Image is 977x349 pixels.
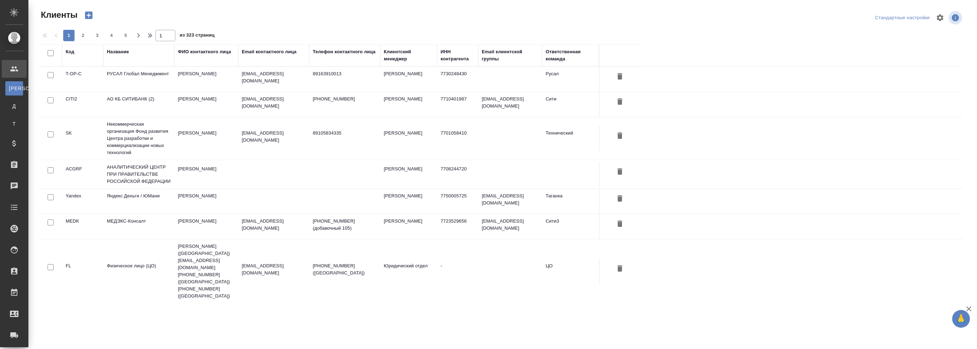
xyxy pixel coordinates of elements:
button: 3 [92,30,103,41]
td: Технический [542,126,599,151]
td: [PERSON_NAME] [380,92,437,117]
td: ACGRF [62,162,103,187]
button: Удалить [614,192,626,206]
td: Физическое лицо (ЦО) [103,259,174,284]
td: [PERSON_NAME] [174,214,238,239]
div: Название [107,48,129,55]
span: Т [9,120,20,127]
div: Ответственная команда [546,48,595,62]
a: Д [5,99,23,113]
td: [PERSON_NAME] [380,214,437,239]
td: 7750005725 [437,189,478,214]
a: [PERSON_NAME] [5,81,23,96]
td: Яндекс Деньги / ЮМани [103,189,174,214]
td: Русал [542,67,599,92]
td: 7701058410 [437,126,478,151]
span: [PERSON_NAME] [9,85,20,92]
td: МЕДЭКС-Консалт [103,214,174,239]
td: [PERSON_NAME] [174,189,238,214]
p: [PHONE_NUMBER] ([GEOGRAPHIC_DATA]) [313,262,377,277]
td: - [437,259,478,284]
td: Некоммерческая организация Фонд развития Центра разработки и коммерциализации новых технологий [103,117,174,160]
td: 7730248430 [437,67,478,92]
div: Email контактного лица [242,48,296,55]
div: split button [873,12,932,23]
button: Удалить [614,130,626,143]
p: 89163910013 [313,70,377,77]
td: РУСАЛ Глобал Менеджмент [103,67,174,92]
td: CITI2 [62,92,103,117]
td: [PERSON_NAME] [380,126,437,151]
td: Таганка [542,189,599,214]
td: MEDK [62,214,103,239]
p: 89105834335 [313,130,377,137]
td: ЦО [542,259,599,284]
button: Удалить [614,262,626,276]
td: Сити [542,92,599,117]
td: АО КБ СИТИБАНК (2) [103,92,174,117]
button: 2 [77,30,89,41]
span: 4 [106,32,117,39]
div: ФИО контактного лица [178,48,231,55]
td: Сити3 [542,214,599,239]
span: 🙏 [955,311,967,326]
td: 7710401987 [437,92,478,117]
button: 🙏 [952,310,970,328]
p: [EMAIL_ADDRESS][DOMAIN_NAME] [242,262,306,277]
div: Телефон контактного лица [313,48,376,55]
td: [EMAIL_ADDRESS][DOMAIN_NAME] [478,214,542,239]
td: [PERSON_NAME] [380,162,437,187]
td: FL [62,259,103,284]
span: 5 [120,32,131,39]
td: 7723529656 [437,214,478,239]
span: 3 [92,32,103,39]
button: 4 [106,30,117,41]
div: Код [66,48,74,55]
td: [PERSON_NAME] [380,189,437,214]
button: 5 [120,30,131,41]
td: [EMAIL_ADDRESS][DOMAIN_NAME] [478,189,542,214]
p: [PHONE_NUMBER] [313,96,377,103]
div: Email клиентской группы [482,48,539,62]
td: [PERSON_NAME] [174,67,238,92]
button: Создать [80,9,97,21]
td: [PERSON_NAME] [174,126,238,151]
td: Yandex [62,189,103,214]
p: [EMAIL_ADDRESS][DOMAIN_NAME] [242,70,306,84]
td: T-OP-C [62,67,103,92]
td: SK [62,126,103,151]
td: [PERSON_NAME] [380,67,437,92]
span: Д [9,103,20,110]
td: Юридический отдел [380,259,437,284]
button: Удалить [614,70,626,83]
span: Посмотреть информацию [949,11,964,24]
p: [PHONE_NUMBER] (добавочный 105) [313,218,377,232]
p: [EMAIL_ADDRESS][DOMAIN_NAME] [242,218,306,232]
td: АНАЛИТИЧЕСКИЙ ЦЕНТР ПРИ ПРАВИТЕЛЬСТВЕ РОССИЙСКОЙ ФЕДЕРАЦИИ [103,160,174,189]
button: Удалить [614,96,626,109]
td: [PERSON_NAME] [174,162,238,187]
p: [EMAIL_ADDRESS][DOMAIN_NAME] [242,96,306,110]
div: ИНН контрагента [441,48,475,62]
td: [PERSON_NAME] ([GEOGRAPHIC_DATA]) [EMAIL_ADDRESS][DOMAIN_NAME] [PHONE_NUMBER] ([GEOGRAPHIC_DATA])... [174,239,238,303]
td: [PERSON_NAME] [174,92,238,117]
div: Клиентский менеджер [384,48,433,62]
td: 7708244720 [437,162,478,187]
a: Т [5,117,23,131]
button: Удалить [614,165,626,179]
span: из 323 страниц [180,31,214,41]
span: Настроить таблицу [932,9,949,26]
span: Клиенты [39,9,77,21]
td: [EMAIL_ADDRESS][DOMAIN_NAME] [478,92,542,117]
span: 2 [77,32,89,39]
button: Удалить [614,218,626,231]
p: [EMAIL_ADDRESS][DOMAIN_NAME] [242,130,306,144]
